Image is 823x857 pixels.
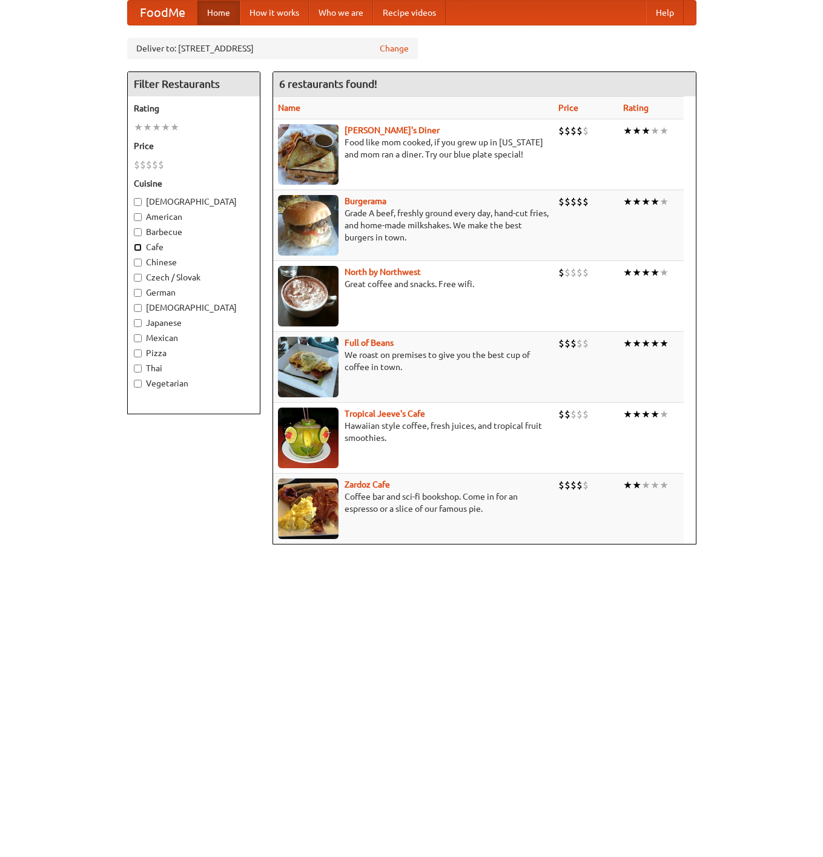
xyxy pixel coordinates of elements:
[345,409,425,419] a: Tropical Jeeve's Cafe
[134,302,254,314] label: [DEMOGRAPHIC_DATA]
[570,124,577,137] li: $
[158,158,164,171] li: $
[134,334,142,342] input: Mexican
[564,337,570,350] li: $
[570,195,577,208] li: $
[278,195,339,256] img: burgerama.jpg
[558,478,564,492] li: $
[641,478,650,492] li: ★
[134,102,254,114] h5: Rating
[134,158,140,171] li: $
[583,337,589,350] li: $
[659,195,669,208] li: ★
[650,195,659,208] li: ★
[146,158,152,171] li: $
[278,207,549,243] p: Grade A beef, freshly ground every day, hand-cut fries, and home-made milkshakes. We make the bes...
[577,337,583,350] li: $
[134,226,254,238] label: Barbecue
[134,213,142,221] input: American
[577,408,583,421] li: $
[278,103,300,113] a: Name
[345,480,390,489] b: Zardoz Cafe
[127,38,418,59] div: Deliver to: [STREET_ADDRESS]
[570,337,577,350] li: $
[143,121,152,134] li: ★
[641,337,650,350] li: ★
[134,332,254,344] label: Mexican
[558,266,564,279] li: $
[345,267,421,277] a: North by Northwest
[641,195,650,208] li: ★
[134,256,254,268] label: Chinese
[134,241,254,253] label: Cafe
[564,408,570,421] li: $
[134,198,142,206] input: [DEMOGRAPHIC_DATA]
[134,380,142,388] input: Vegetarian
[646,1,684,25] a: Help
[564,266,570,279] li: $
[380,42,409,55] a: Change
[278,337,339,397] img: beans.jpg
[134,140,254,152] h5: Price
[345,338,394,348] a: Full of Beans
[345,125,440,135] a: [PERSON_NAME]'s Diner
[659,266,669,279] li: ★
[558,337,564,350] li: $
[650,337,659,350] li: ★
[650,124,659,137] li: ★
[570,266,577,279] li: $
[558,408,564,421] li: $
[583,195,589,208] li: $
[278,420,549,444] p: Hawaiian style coffee, fresh juices, and tropical fruit smoothies.
[659,337,669,350] li: ★
[278,136,549,160] p: Food like mom cooked, if you grew up in [US_STATE] and mom ran a diner. Try our blue plate special!
[240,1,309,25] a: How it works
[309,1,373,25] a: Who we are
[577,266,583,279] li: $
[345,196,386,206] b: Burgerama
[577,195,583,208] li: $
[623,103,649,113] a: Rating
[140,158,146,171] li: $
[152,158,158,171] li: $
[558,103,578,113] a: Price
[564,195,570,208] li: $
[134,317,254,329] label: Japanese
[134,121,143,134] li: ★
[623,478,632,492] li: ★
[659,408,669,421] li: ★
[650,266,659,279] li: ★
[623,266,632,279] li: ★
[278,278,549,290] p: Great coffee and snacks. Free wifi.
[278,124,339,185] img: sallys.jpg
[197,1,240,25] a: Home
[558,124,564,137] li: $
[134,289,142,297] input: German
[134,377,254,389] label: Vegetarian
[641,266,650,279] li: ★
[570,408,577,421] li: $
[641,124,650,137] li: ★
[134,319,142,327] input: Japanese
[373,1,446,25] a: Recipe videos
[623,337,632,350] li: ★
[558,195,564,208] li: $
[152,121,161,134] li: ★
[632,478,641,492] li: ★
[128,72,260,96] h4: Filter Restaurants
[650,408,659,421] li: ★
[278,349,549,373] p: We roast on premises to give you the best cup of coffee in town.
[583,266,589,279] li: $
[134,259,142,266] input: Chinese
[583,408,589,421] li: $
[632,408,641,421] li: ★
[278,266,339,326] img: north.jpg
[632,337,641,350] li: ★
[134,304,142,312] input: [DEMOGRAPHIC_DATA]
[134,243,142,251] input: Cafe
[583,478,589,492] li: $
[134,349,142,357] input: Pizza
[632,266,641,279] li: ★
